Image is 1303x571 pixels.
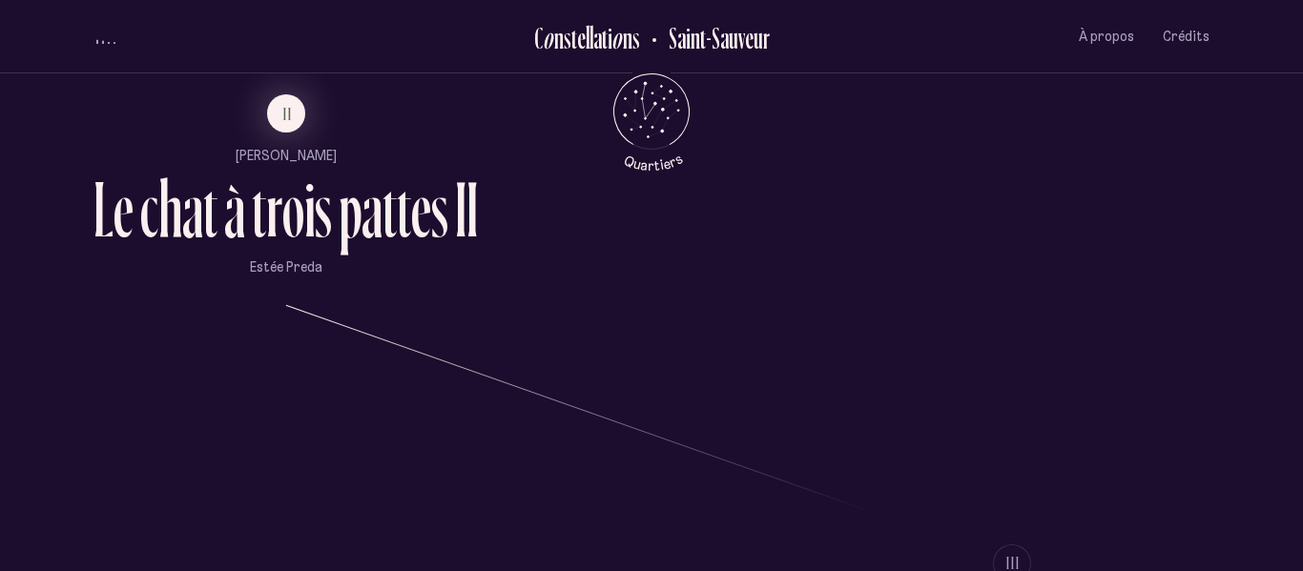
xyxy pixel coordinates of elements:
[304,170,315,249] div: i
[224,170,245,249] div: à
[632,22,640,53] div: s
[589,22,593,53] div: l
[339,170,362,249] div: p
[554,22,564,53] div: n
[397,170,411,249] div: t
[93,27,118,47] button: volume audio
[158,170,182,249] div: h
[140,170,158,249] div: c
[252,170,266,249] div: t
[383,170,397,249] div: t
[534,22,543,53] div: C
[564,22,571,53] div: s
[577,22,586,53] div: e
[608,22,612,53] div: i
[1079,14,1134,59] button: À propos
[267,94,305,133] button: II
[93,170,114,249] div: L
[431,170,448,249] div: s
[283,106,293,122] span: II
[266,170,282,249] div: r
[654,22,770,53] h2: Saint-Sauveur
[93,258,478,277] p: Estée Preda
[543,22,554,53] div: o
[114,170,134,249] div: e
[1163,14,1210,59] button: Crédits
[466,170,478,249] div: I
[621,150,685,173] tspan: Quartiers
[640,21,770,52] button: Retour au Quartier
[1079,29,1134,45] span: À propos
[596,73,708,172] button: Retour au menu principal
[182,170,203,249] div: a
[93,94,478,306] button: II[PERSON_NAME]Le chat à trois pattes IIEstée Preda
[282,170,304,249] div: o
[411,170,431,249] div: e
[623,22,632,53] div: n
[362,170,383,249] div: a
[571,22,577,53] div: t
[315,170,332,249] div: s
[602,22,608,53] div: t
[611,22,623,53] div: o
[93,147,478,166] p: [PERSON_NAME]
[1006,555,1021,571] span: III
[455,170,466,249] div: I
[593,22,602,53] div: a
[203,170,217,249] div: t
[586,22,589,53] div: l
[1163,29,1210,45] span: Crédits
